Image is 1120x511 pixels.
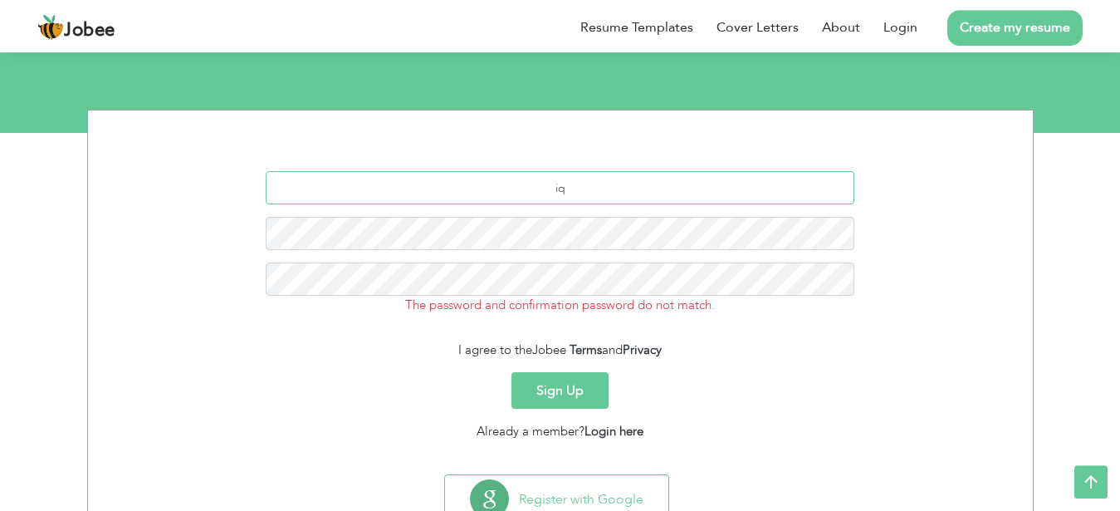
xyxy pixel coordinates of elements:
input: Email [266,171,854,204]
img: jobee.io [37,14,64,41]
a: Create my resume [947,10,1083,46]
button: Sign Up [511,372,609,409]
div: Already a member? [100,422,1020,441]
div: I agree to the and [100,341,1020,360]
a: Resume Templates [580,17,693,37]
a: Login [883,17,917,37]
a: Privacy [623,341,662,358]
a: Cover Letters [717,17,799,37]
a: About [822,17,860,37]
a: Terms [570,341,602,358]
span: Jobee [64,22,115,40]
span: The password and confirmation password do not match. [405,297,715,313]
a: Jobee [37,14,115,41]
a: Login here [584,423,643,440]
span: Jobee [532,341,566,358]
